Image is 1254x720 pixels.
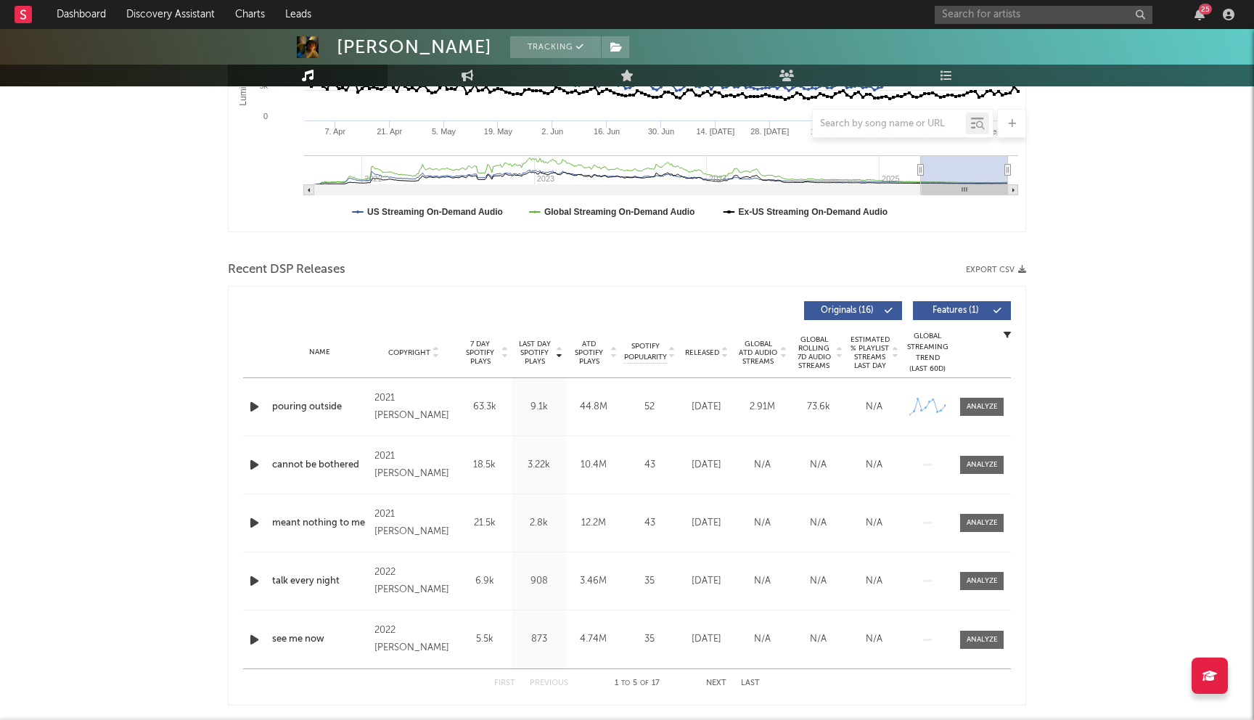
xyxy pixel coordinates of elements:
[624,458,675,472] div: 43
[461,340,499,366] span: 7 Day Spotify Plays
[741,679,760,687] button: Last
[374,506,454,541] div: 2021 [PERSON_NAME]
[272,400,367,414] a: pouring outside
[530,679,568,687] button: Previous
[1199,4,1212,15] div: 25
[461,400,508,414] div: 63.3k
[922,306,989,315] span: Features ( 1 )
[794,400,843,414] div: 73.6k
[597,675,677,692] div: 1 5 17
[272,574,367,589] a: talk every night
[238,13,248,105] text: Luminate Daily Streams
[624,516,675,531] div: 43
[570,516,617,531] div: 12.2M
[515,400,562,414] div: 9.1k
[374,622,454,657] div: 2022 [PERSON_NAME]
[228,261,345,279] span: Recent DSP Releases
[682,632,731,647] div: [DATE]
[544,207,695,217] text: Global Streaming On-Demand Audio
[374,390,454,425] div: 2021 [PERSON_NAME]
[794,458,843,472] div: N/A
[515,632,562,647] div: 873
[850,574,898,589] div: N/A
[515,340,554,366] span: Last Day Spotify Plays
[374,564,454,599] div: 2022 [PERSON_NAME]
[794,574,843,589] div: N/A
[515,458,562,472] div: 3.22k
[272,347,367,358] div: Name
[738,400,787,414] div: 2.91M
[738,632,787,647] div: N/A
[738,458,787,472] div: N/A
[682,400,731,414] div: [DATE]
[510,36,601,58] button: Tracking
[685,348,719,357] span: Released
[906,331,949,375] div: Global Streaming Trend (Last 60D)
[682,574,731,589] div: [DATE]
[367,207,503,217] text: US Streaming On-Demand Audio
[624,341,667,363] span: Spotify Popularity
[1194,9,1205,20] button: 25
[461,516,508,531] div: 21.5k
[640,680,649,687] span: of
[461,632,508,647] div: 5.5k
[570,340,608,366] span: ATD Spotify Plays
[570,400,617,414] div: 44.8M
[804,301,902,320] button: Originals(16)
[738,340,778,366] span: Global ATD Audio Streams
[494,679,515,687] button: First
[850,335,890,370] span: Estimated % Playlist Streams Last Day
[935,6,1152,24] input: Search for artists
[515,516,562,531] div: 2.8k
[850,516,898,531] div: N/A
[850,458,898,472] div: N/A
[570,632,617,647] div: 4.74M
[794,516,843,531] div: N/A
[966,266,1026,274] button: Export CSV
[374,448,454,483] div: 2021 [PERSON_NAME]
[388,348,430,357] span: Copyright
[850,632,898,647] div: N/A
[337,36,492,58] div: [PERSON_NAME]
[624,574,675,589] div: 35
[461,458,508,472] div: 18.5k
[913,301,1011,320] button: Features(1)
[624,632,675,647] div: 35
[706,679,726,687] button: Next
[682,516,731,531] div: [DATE]
[272,516,367,531] a: meant nothing to me
[515,574,562,589] div: 908
[813,118,966,130] input: Search by song name or URL
[794,335,834,370] span: Global Rolling 7D Audio Streams
[739,207,888,217] text: Ex-US Streaming On-Demand Audio
[570,458,617,472] div: 10.4M
[461,574,508,589] div: 6.9k
[272,458,367,472] a: cannot be bothered
[621,680,630,687] span: to
[272,632,367,647] a: see me now
[570,574,617,589] div: 3.46M
[738,516,787,531] div: N/A
[850,400,898,414] div: N/A
[682,458,731,472] div: [DATE]
[814,306,880,315] span: Originals ( 16 )
[738,574,787,589] div: N/A
[624,400,675,414] div: 52
[794,632,843,647] div: N/A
